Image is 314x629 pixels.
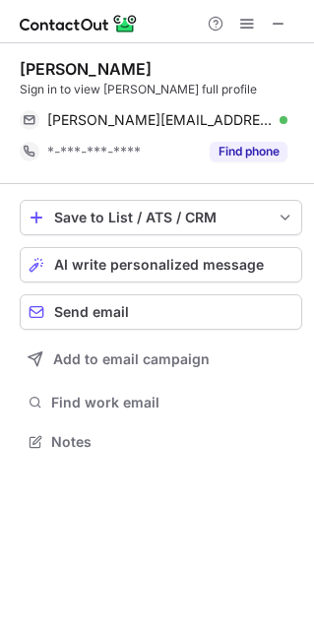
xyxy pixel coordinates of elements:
span: Find work email [51,394,294,411]
div: Save to List / ATS / CRM [54,210,268,225]
button: save-profile-one-click [20,200,302,235]
span: Send email [54,304,129,320]
span: Add to email campaign [53,351,210,367]
button: Send email [20,294,302,330]
span: [PERSON_NAME][EMAIL_ADDRESS][PERSON_NAME][DOMAIN_NAME] [47,111,273,129]
button: Reveal Button [210,142,287,161]
div: [PERSON_NAME] [20,59,152,79]
button: Add to email campaign [20,342,302,377]
span: Notes [51,433,294,451]
img: ContactOut v5.3.10 [20,12,138,35]
button: Find work email [20,389,302,416]
button: AI write personalized message [20,247,302,283]
div: Sign in to view [PERSON_NAME] full profile [20,81,302,98]
button: Notes [20,428,302,456]
span: AI write personalized message [54,257,264,273]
